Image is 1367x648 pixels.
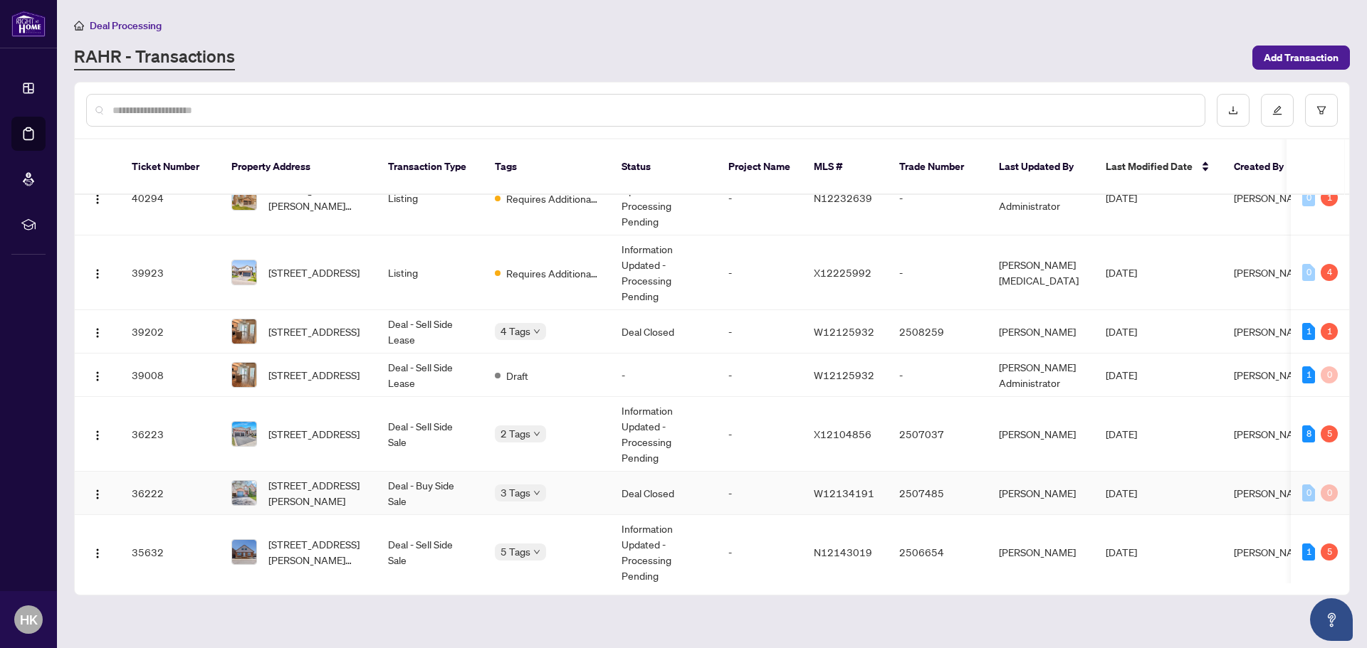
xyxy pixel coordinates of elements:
[120,235,220,310] td: 39923
[814,368,874,381] span: W12125932
[814,546,872,558] span: N12143019
[377,397,483,472] td: Deal - Sell Side Sale
[20,610,38,630] span: HK
[1272,105,1282,115] span: edit
[610,139,717,195] th: Status
[232,481,256,505] img: thumbnail-img
[92,193,103,205] img: Logo
[1302,323,1315,340] div: 1
[888,397,988,472] td: 2507037
[1106,266,1137,279] span: [DATE]
[988,310,1094,354] td: [PERSON_NAME]
[1234,487,1311,499] span: [PERSON_NAME]
[120,472,220,515] td: 36222
[1302,484,1315,501] div: 0
[268,367,360,383] span: [STREET_ADDRESS]
[1321,264,1338,281] div: 4
[501,323,530,339] span: 4 Tags
[268,182,365,213] span: [STREET_ADDRESS][PERSON_NAME][PERSON_NAME]
[1217,94,1250,127] button: download
[86,541,109,563] button: Logo
[888,515,988,590] td: 2506654
[814,427,871,440] span: X12104856
[533,430,540,437] span: down
[988,472,1094,515] td: [PERSON_NAME]
[1234,266,1311,279] span: [PERSON_NAME]
[1234,191,1311,204] span: [PERSON_NAME]
[988,354,1094,397] td: [PERSON_NAME] Administrator
[506,191,599,206] span: Requires Additional Docs
[1302,543,1315,561] div: 1
[717,161,802,235] td: -
[1321,484,1338,501] div: 0
[717,397,802,472] td: -
[610,161,717,235] td: Information Updated - Processing Pending
[220,139,377,195] th: Property Address
[988,161,1094,235] td: Richmond Hill Administrator
[501,425,530,442] span: 2 Tags
[888,310,988,354] td: 2508259
[1252,46,1350,70] button: Add Transaction
[120,139,220,195] th: Ticket Number
[377,235,483,310] td: Listing
[86,186,109,209] button: Logo
[120,515,220,590] td: 35632
[888,235,988,310] td: -
[268,477,365,509] span: [STREET_ADDRESS][PERSON_NAME]
[86,363,109,386] button: Logo
[988,139,1094,195] th: Last Updated By
[717,472,802,515] td: -
[1302,264,1315,281] div: 0
[988,235,1094,310] td: [PERSON_NAME][MEDICAL_DATA]
[1106,546,1137,558] span: [DATE]
[1106,487,1137,499] span: [DATE]
[888,472,988,515] td: 2507485
[232,186,256,210] img: thumbnail-img
[74,21,84,31] span: home
[814,191,872,204] span: N12232639
[814,487,874,499] span: W12134191
[232,260,256,285] img: thumbnail-img
[988,397,1094,472] td: [PERSON_NAME]
[92,268,103,280] img: Logo
[1222,139,1308,195] th: Created By
[501,484,530,501] span: 3 Tags
[120,161,220,235] td: 40294
[90,19,162,32] span: Deal Processing
[888,139,988,195] th: Trade Number
[717,354,802,397] td: -
[1302,425,1315,442] div: 8
[86,320,109,343] button: Logo
[232,540,256,564] img: thumbnail-img
[377,515,483,590] td: Deal - Sell Side Sale
[86,482,109,504] button: Logo
[11,11,46,37] img: logo
[1234,368,1311,381] span: [PERSON_NAME]
[1305,94,1338,127] button: filter
[1261,94,1294,127] button: edit
[74,45,235,70] a: RAHR - Transactions
[86,261,109,284] button: Logo
[1321,425,1338,442] div: 5
[232,363,256,387] img: thumbnail-img
[120,310,220,354] td: 39202
[1234,546,1311,558] span: [PERSON_NAME]
[717,515,802,590] td: -
[506,265,599,281] span: Requires Additional Docs
[232,319,256,344] img: thumbnail-img
[483,139,610,195] th: Tags
[533,548,540,556] span: down
[1228,105,1238,115] span: download
[1302,366,1315,383] div: 1
[888,354,988,397] td: -
[610,354,717,397] td: -
[1106,325,1137,338] span: [DATE]
[814,325,874,338] span: W12125932
[610,515,717,590] td: Information Updated - Processing Pending
[1321,366,1338,383] div: 0
[610,310,717,354] td: Deal Closed
[92,548,103,559] img: Logo
[888,161,988,235] td: -
[1106,191,1137,204] span: [DATE]
[86,423,109,445] button: Logo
